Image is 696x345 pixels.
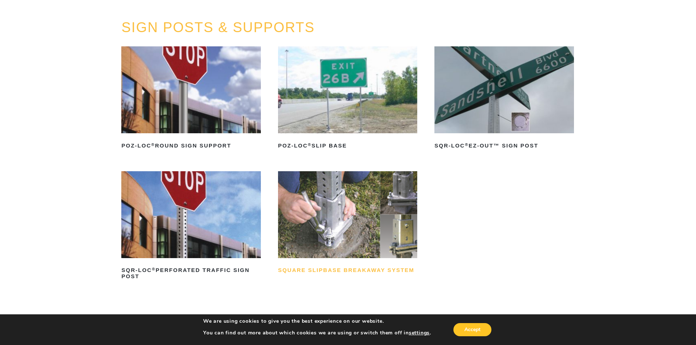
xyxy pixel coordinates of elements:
h2: SQR-LOC EZ-Out™ Sign Post [434,140,574,152]
sup: ® [152,267,156,271]
a: POZ-LOC®Round Sign Support [121,46,260,152]
h2: POZ-LOC Slip Base [278,140,417,152]
button: settings [409,330,430,336]
button: Accept [453,323,491,336]
a: SQR-LOC®EZ-Out™ Sign Post [434,46,574,152]
h2: Square Slipbase Breakaway System [278,265,417,276]
p: You can find out more about which cookies we are using or switch them off in . [203,330,431,336]
a: SQR-LOC®Perforated Traffic Sign Post [121,171,260,282]
p: We are using cookies to give you the best experience on our website. [203,318,431,325]
h2: POZ-LOC Round Sign Support [121,140,260,152]
a: POZ-LOC®Slip Base [278,46,417,152]
sup: ® [465,142,468,147]
a: Square Slipbase Breakaway System [278,171,417,276]
h2: SQR-LOC Perforated Traffic Sign Post [121,265,260,282]
a: SIGN POSTS & SUPPORTS [121,20,315,35]
sup: ® [308,142,311,147]
sup: ® [151,142,155,147]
